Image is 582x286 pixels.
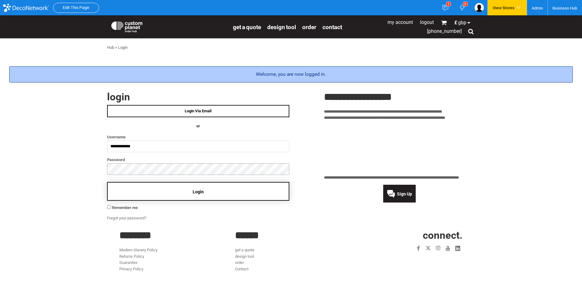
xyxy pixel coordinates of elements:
[454,20,458,25] span: £
[235,248,254,252] a: get a quote
[446,2,451,6] div: 1
[233,23,261,30] a: get a quote
[107,123,289,129] h4: OR
[9,66,573,83] div: Welcome, you are now logged in.
[107,92,289,102] h2: Login
[119,254,144,259] a: Returns Policy
[324,125,475,171] iframe: Customer reviews powered by Trustpilot
[107,45,114,50] a: Hub
[463,2,468,6] div: 0
[107,216,146,220] a: Forgot your password?
[420,19,434,25] a: Logout
[458,20,466,25] span: GBP
[107,156,289,163] label: Password
[185,109,211,113] span: Login Via Email
[107,205,111,209] input: Remember me
[351,230,463,240] h2: CONNECT.
[115,44,117,51] div: >
[267,24,296,31] span: design tool
[235,254,254,259] a: design tool
[427,28,462,34] span: [PHONE_NUMBER]
[107,17,230,35] a: Custom Planet
[378,257,463,264] iframe: Customer reviews powered by Trustpilot
[193,189,204,194] span: Login
[119,260,137,265] a: Guarantee
[302,23,316,30] a: order
[119,267,143,271] a: Privacy Policy
[397,191,412,196] span: Sign Up
[235,260,244,265] a: order
[233,24,261,31] span: get a quote
[387,19,413,25] a: My Account
[107,133,289,141] label: Username
[267,23,296,30] a: design tool
[107,105,289,117] a: Login Via Email
[302,24,316,31] span: order
[63,5,89,10] a: Edit This Page
[118,44,128,51] div: Login
[112,205,138,210] span: Remember me
[235,267,249,271] a: Contact
[322,23,342,30] a: Contact
[110,20,144,32] img: Custom Planet
[322,24,342,31] span: Contact
[119,248,157,252] a: Modern Slavery Policy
